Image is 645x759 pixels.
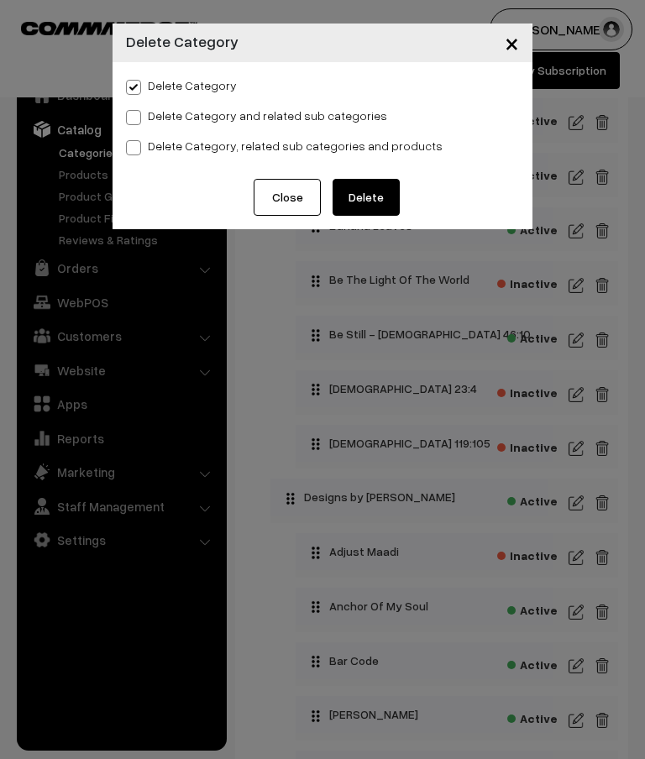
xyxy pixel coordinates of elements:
[254,179,321,216] button: Close
[126,30,239,53] h4: Delete Category
[126,137,443,154] label: Delete Category, related sub categories and products
[491,17,532,69] button: Close
[505,27,519,58] span: ×
[126,107,387,124] label: Delete Category and related sub categories
[126,76,237,94] label: Delete Category
[333,179,400,216] button: Delete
